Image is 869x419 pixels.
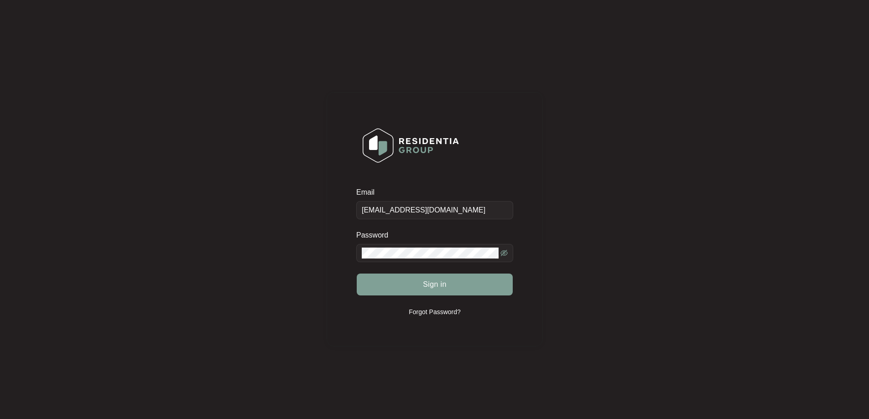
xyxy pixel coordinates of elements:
[356,188,381,197] label: Email
[357,274,513,295] button: Sign in
[357,122,465,169] img: Login Logo
[409,307,461,316] p: Forgot Password?
[500,249,508,257] span: eye-invisible
[362,248,499,259] input: Password
[356,201,513,219] input: Email
[423,279,447,290] span: Sign in
[356,231,395,240] label: Password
